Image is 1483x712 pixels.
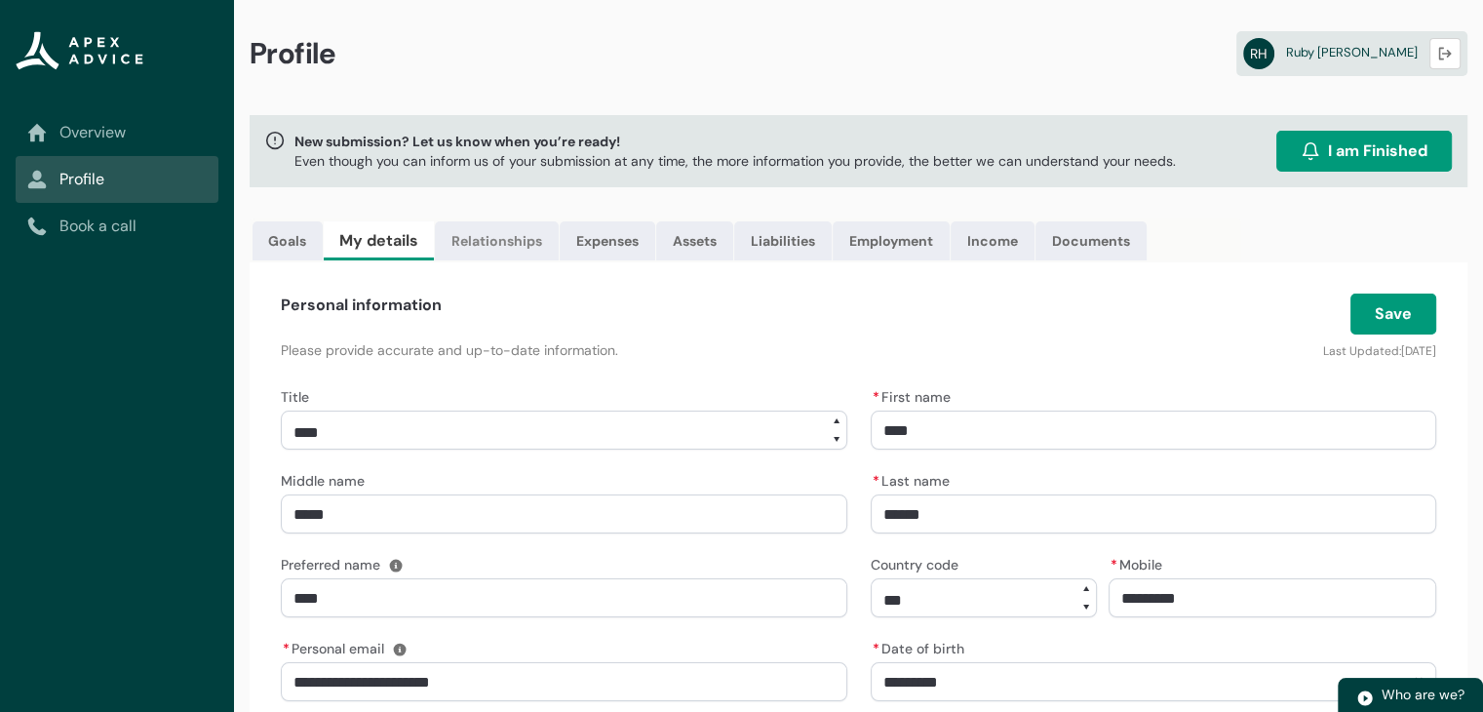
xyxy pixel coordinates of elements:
span: I am Finished [1328,139,1427,163]
span: Country code [871,556,958,574]
span: Who are we? [1382,686,1464,703]
label: Mobile [1109,551,1170,574]
span: Ruby [PERSON_NAME] [1286,44,1418,60]
nav: Sub page [16,109,218,250]
a: Profile [27,168,207,191]
a: Book a call [27,215,207,238]
img: Apex Advice Group [16,31,143,70]
abbr: required [873,472,879,490]
label: Date of birth [871,635,972,658]
a: Goals [253,221,323,260]
img: play.svg [1356,690,1374,707]
button: I am Finished [1276,131,1452,172]
a: Assets [656,221,733,260]
label: Preferred name [281,551,388,574]
lightning-formatted-date-time: [DATE] [1401,343,1436,359]
a: Employment [833,221,950,260]
a: My details [324,221,434,260]
span: New submission? Let us know when you’re ready! [294,132,1176,151]
span: Title [281,388,309,406]
a: Overview [27,121,207,144]
abbr: required [1111,556,1117,574]
img: alarm.svg [1301,141,1320,161]
label: Personal email [281,635,392,658]
label: First name [871,383,958,407]
span: Profile [250,35,336,72]
abbr: required [283,640,290,657]
p: Even though you can inform us of your submission at any time, the more information you provide, t... [294,151,1176,171]
a: RHRuby [PERSON_NAME] [1236,31,1467,76]
h4: Personal information [281,294,442,317]
a: Relationships [435,221,559,260]
p: Please provide accurate and up-to-date information. [281,340,1043,360]
a: Expenses [560,221,655,260]
a: Income [951,221,1034,260]
abbr: required [873,640,879,657]
button: Logout [1429,38,1461,69]
lightning-formatted-text: Last Updated: [1323,343,1401,359]
abbr: required [873,388,879,406]
label: Last name [871,467,957,491]
a: Liabilities [734,221,832,260]
button: Save [1350,294,1436,335]
abbr: RH [1243,38,1274,69]
a: Documents [1035,221,1147,260]
label: Middle name [281,467,372,491]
